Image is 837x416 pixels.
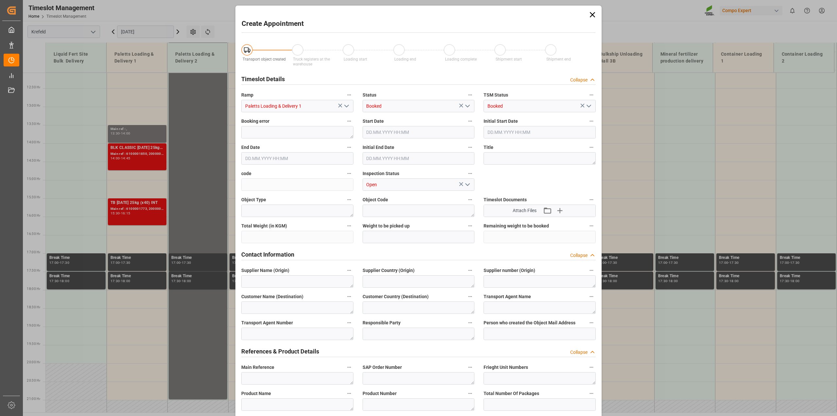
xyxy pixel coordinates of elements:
span: Customer Name (Destination) [241,293,303,300]
h2: Timeslot Details [241,75,285,83]
span: Status [363,92,376,99]
span: Truck registers at the warehouse [293,57,330,66]
button: Customer Name (Destination) [345,292,353,301]
div: Collapse [570,252,588,259]
button: Initial End Date [466,143,474,152]
span: Start Date [363,118,384,125]
button: open menu [341,101,351,111]
input: Type to search/select [363,100,475,112]
span: Responsible Party [363,319,401,326]
button: TSM Status [587,91,596,99]
span: Initial Start Date [484,118,518,125]
button: Initial Start Date [587,117,596,125]
span: Supplier Country (Origin) [363,267,415,274]
span: Object Code [363,196,388,203]
button: Total Weight (in KGM) [345,222,353,230]
span: Shipment end [546,57,571,62]
span: Inspection Status [363,170,399,177]
button: Transport Agent Name [587,292,596,301]
span: Loading start [344,57,367,62]
button: Status [466,91,474,99]
button: Total Number Of Packages [587,389,596,398]
span: Supplier number (Origin) [484,267,535,274]
span: Object Type [241,196,266,203]
span: Transport Agent Number [241,319,293,326]
input: Type to search/select [241,100,353,112]
button: Person who created the Object Mail Address [587,318,596,327]
span: Main Reference [241,364,274,371]
h2: Contact Information [241,250,294,259]
span: Frieght Unit Numbers [484,364,528,371]
input: DD.MM.YYYY HH:MM [241,152,353,165]
span: TSM Status [484,92,508,99]
span: Loading complete [445,57,477,62]
span: code [241,170,251,177]
button: Remaining weight to be booked [587,222,596,230]
span: Total Number Of Packages [484,390,539,397]
button: Booking error [345,117,353,125]
button: Object Type [345,195,353,204]
button: Customer Country (Destination) [466,292,474,301]
input: DD.MM.YYYY HH:MM [484,126,596,138]
span: Booking error [241,118,269,125]
button: Weight to be picked up [466,222,474,230]
span: Customer Country (Destination) [363,293,429,300]
span: Loading end [394,57,416,62]
div: Collapse [570,349,588,356]
span: Total Weight (in KGM) [241,223,287,229]
input: DD.MM.YYYY HH:MM [363,126,475,138]
span: Transport object created [243,57,286,62]
span: Transport Agent Name [484,293,531,300]
button: Title [587,143,596,152]
span: Product Name [241,390,271,397]
div: Collapse [570,77,588,83]
span: Ramp [241,92,253,99]
span: Weight to be picked up [363,223,410,229]
h2: Create Appointment [242,19,304,29]
button: code [345,169,353,178]
button: Inspection Status [466,169,474,178]
span: Title [484,144,493,151]
button: Transport Agent Number [345,318,353,327]
span: End Date [241,144,260,151]
button: Supplier Name (Origin) [345,266,353,275]
button: Product Name [345,389,353,398]
button: open menu [462,180,472,190]
button: Product Number [466,389,474,398]
button: open menu [583,101,593,111]
button: open menu [462,101,472,111]
span: Person who created the Object Mail Address [484,319,575,326]
span: SAP Order Number [363,364,402,371]
button: SAP Order Number [466,363,474,371]
button: Main Reference [345,363,353,371]
input: DD.MM.YYYY HH:MM [363,152,475,165]
button: End Date [345,143,353,152]
h2: References & Product Details [241,347,319,356]
button: Ramp [345,91,353,99]
span: Shipment start [496,57,522,62]
span: Remaining weight to be booked [484,223,549,229]
span: Product Number [363,390,397,397]
span: Initial End Date [363,144,394,151]
button: Frieght Unit Numbers [587,363,596,371]
button: Supplier Country (Origin) [466,266,474,275]
button: Object Code [466,195,474,204]
button: Timeslot Documents [587,195,596,204]
span: Supplier Name (Origin) [241,267,289,274]
button: Supplier number (Origin) [587,266,596,275]
button: Responsible Party [466,318,474,327]
button: Start Date [466,117,474,125]
span: Timeslot Documents [484,196,527,203]
span: Attach Files [513,207,537,214]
